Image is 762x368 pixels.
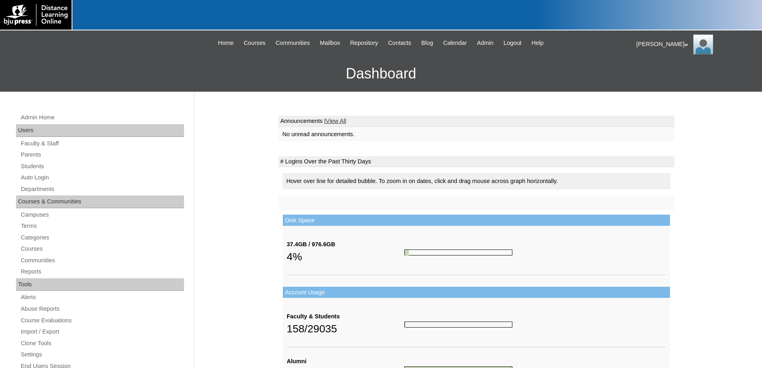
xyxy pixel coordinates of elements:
a: View All [326,118,346,124]
span: Calendar [443,38,467,48]
td: # Logins Over the Past Thirty Days [278,156,674,167]
a: Courses [240,38,270,48]
a: Home [214,38,238,48]
span: Contacts [388,38,411,48]
span: Help [532,38,544,48]
a: Course Evaluations [20,316,184,326]
div: Faculty & Students [287,312,404,321]
a: Faculty & Staff [20,139,184,149]
a: Admin Home [20,113,184,123]
span: Courses [244,38,266,48]
a: Terms [20,221,184,231]
a: Admin [473,38,498,48]
a: Students [20,161,184,171]
a: Contacts [384,38,415,48]
span: Communities [276,38,310,48]
a: Categories [20,233,184,243]
div: 4% [287,249,404,265]
div: [PERSON_NAME] [636,34,754,54]
a: Settings [20,350,184,360]
a: Reports [20,267,184,277]
span: Admin [477,38,494,48]
a: Communities [20,255,184,265]
div: Users [16,124,184,137]
span: Home [218,38,234,48]
a: Clone Tools [20,338,184,348]
a: Import / Export [20,327,184,337]
a: Communities [272,38,314,48]
td: Account Usage [283,287,670,298]
a: Courses [20,244,184,254]
a: Departments [20,184,184,194]
span: Logout [504,38,522,48]
div: Hover over line for detailed bubble. To zoom in on dates, click and drag mouse across graph horiz... [282,173,670,189]
div: 158/29035 [287,321,404,337]
div: Courses & Communities [16,195,184,208]
img: Pam Miller / Distance Learning Online Staff [693,34,713,54]
a: Campuses [20,210,184,220]
a: Repository [346,38,382,48]
a: Abuse Reports [20,304,184,314]
a: Parents [20,150,184,160]
td: No unread announcements. [278,127,674,142]
td: Announcements | [278,116,674,127]
span: Mailbox [320,38,340,48]
a: Logout [500,38,526,48]
div: 37.4GB / 976.6GB [287,240,404,249]
span: Blog [421,38,433,48]
span: Repository [350,38,378,48]
a: Auto Login [20,173,184,183]
img: logo-white.png [4,4,68,26]
div: Tools [16,278,184,291]
a: Mailbox [316,38,344,48]
a: Blog [417,38,437,48]
a: Alerts [20,292,184,302]
td: Disk Space [283,215,670,226]
a: Help [528,38,548,48]
h3: Dashboard [4,56,758,92]
div: Alumni [287,357,404,366]
a: Calendar [439,38,471,48]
